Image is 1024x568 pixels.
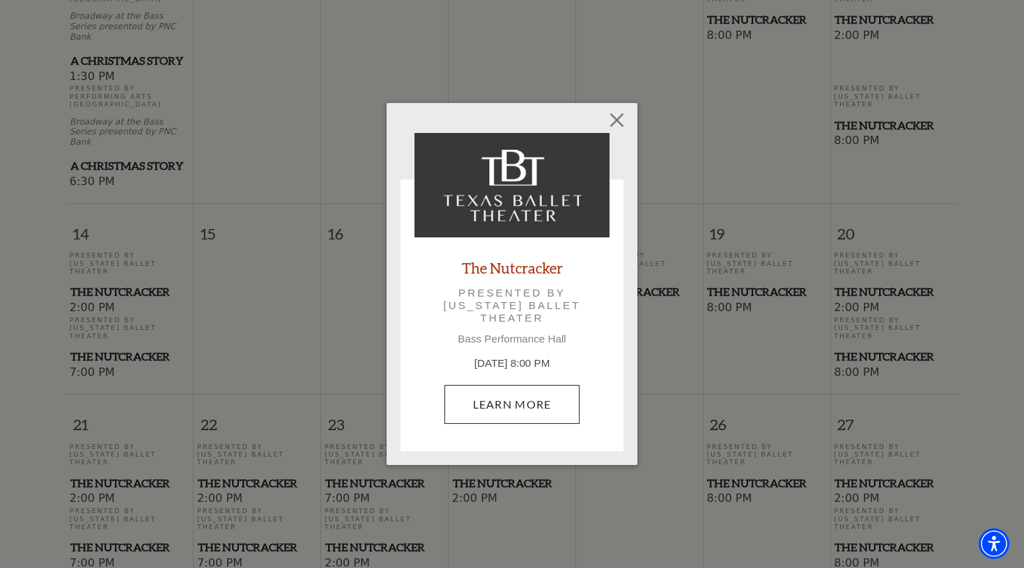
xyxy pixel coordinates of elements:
p: [DATE] 8:00 PM [414,356,610,372]
div: Accessibility Menu [979,528,1009,559]
a: December 19, 8:00 PM Learn More [444,385,580,424]
img: The Nutcracker [414,133,610,237]
p: Presented by [US_STATE] Ballet Theater [434,287,590,325]
button: Close [604,107,630,134]
a: The Nutcracker [462,258,563,277]
p: Bass Performance Hall [414,333,610,345]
